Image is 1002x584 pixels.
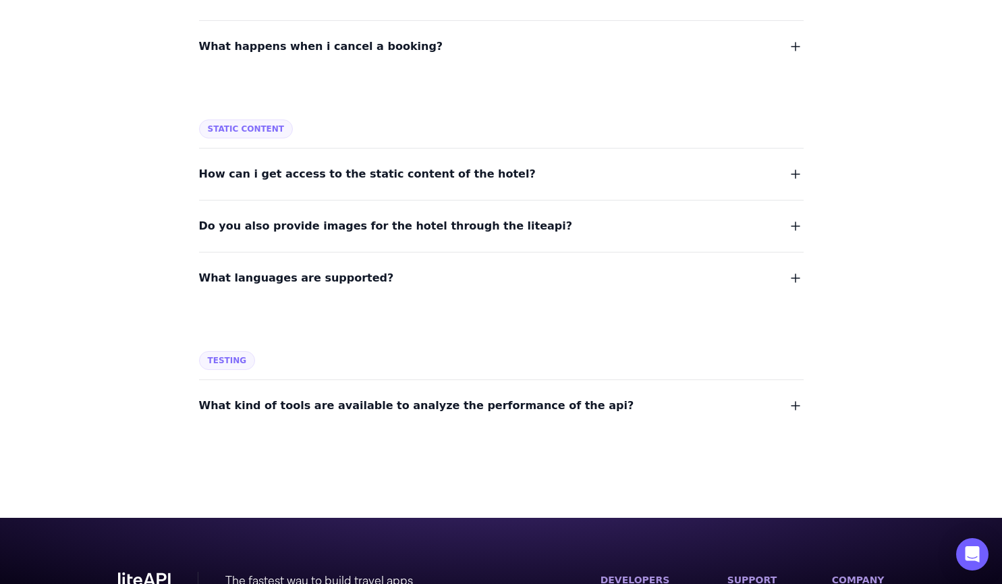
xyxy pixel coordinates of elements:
[199,269,804,288] button: What languages are supported?
[956,538,989,570] div: Open Intercom Messenger
[199,37,804,56] button: What happens when i cancel a booking?
[199,396,804,415] button: What kind of tools are available to analyze the performance of the api?
[199,396,634,415] span: What kind of tools are available to analyze the performance of the api?
[199,269,394,288] span: What languages are supported?
[199,37,443,56] span: What happens when i cancel a booking?
[199,351,256,370] span: Testing
[199,120,294,138] span: Static Content
[199,217,804,236] button: Do you also provide images for the hotel through the liteapi?
[199,165,536,184] span: How can i get access to the static content of the hotel?
[199,165,804,184] button: How can i get access to the static content of the hotel?
[199,217,573,236] span: Do you also provide images for the hotel through the liteapi?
